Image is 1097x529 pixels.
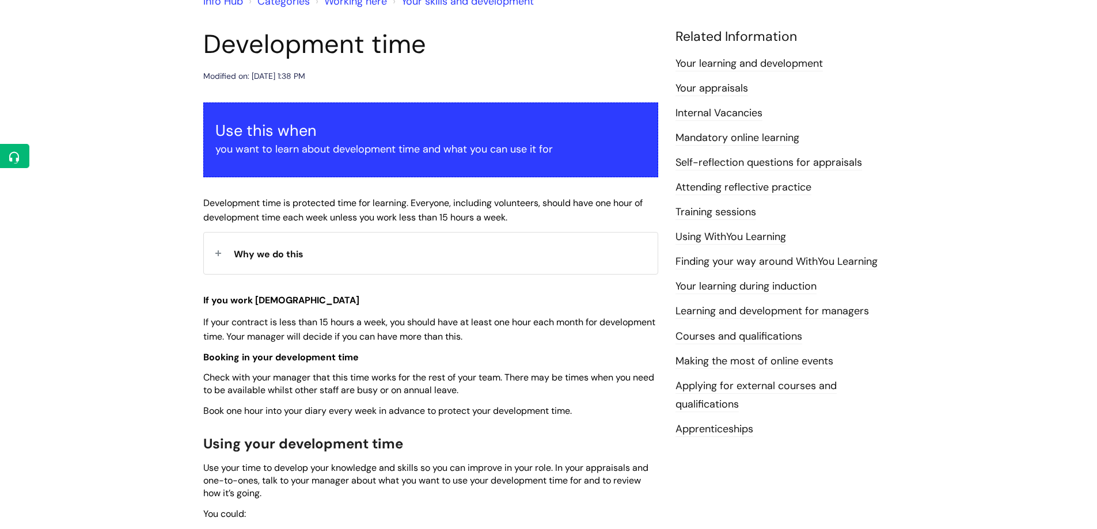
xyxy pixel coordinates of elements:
a: Your appraisals [675,81,748,96]
div: Modified on: [DATE] 1:38 PM [203,69,305,83]
span: Booking in your development time [203,351,359,363]
h3: Use this when [215,121,646,140]
a: Courses and qualifications [675,329,802,344]
a: Apprenticeships [675,422,753,437]
a: Applying for external courses and qualifications [675,379,837,412]
a: Making the most of online events [675,354,833,369]
span: You could: [203,508,246,520]
a: Finding your way around WithYou Learning [675,254,878,269]
a: Your learning during induction [675,279,817,294]
span: Development time is protected time for learning. Everyone, including volunteers, should have one ... [203,197,643,223]
span: Check with your manager that this time works for the rest of your team. There may be times when y... [203,371,654,396]
span: Use your time to develop your knowledge and skills so you can improve in your role. In your appra... [203,462,648,499]
span: Why we do this [234,248,303,260]
span: If your contract is less than 15 hours a week, you should have at least one hour each month for d... [203,316,655,342]
h4: Related Information [675,29,894,45]
span: Using your development time [203,435,403,452]
a: Self-reflection questions for appraisals [675,155,862,170]
span: If you work [DEMOGRAPHIC_DATA] [203,294,359,306]
a: Your learning and development [675,56,823,71]
a: Mandatory online learning [675,131,799,146]
a: Attending reflective practice [675,180,811,195]
a: Training sessions [675,205,756,220]
a: Learning and development for managers [675,304,869,319]
p: you want to learn about development time and what you can use it for [215,140,646,158]
a: Internal Vacancies [675,106,762,121]
span: Book one hour into your diary every week in advance to protect your development time. [203,405,572,417]
a: Using WithYou Learning [675,230,786,245]
h1: Development time [203,29,658,60]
